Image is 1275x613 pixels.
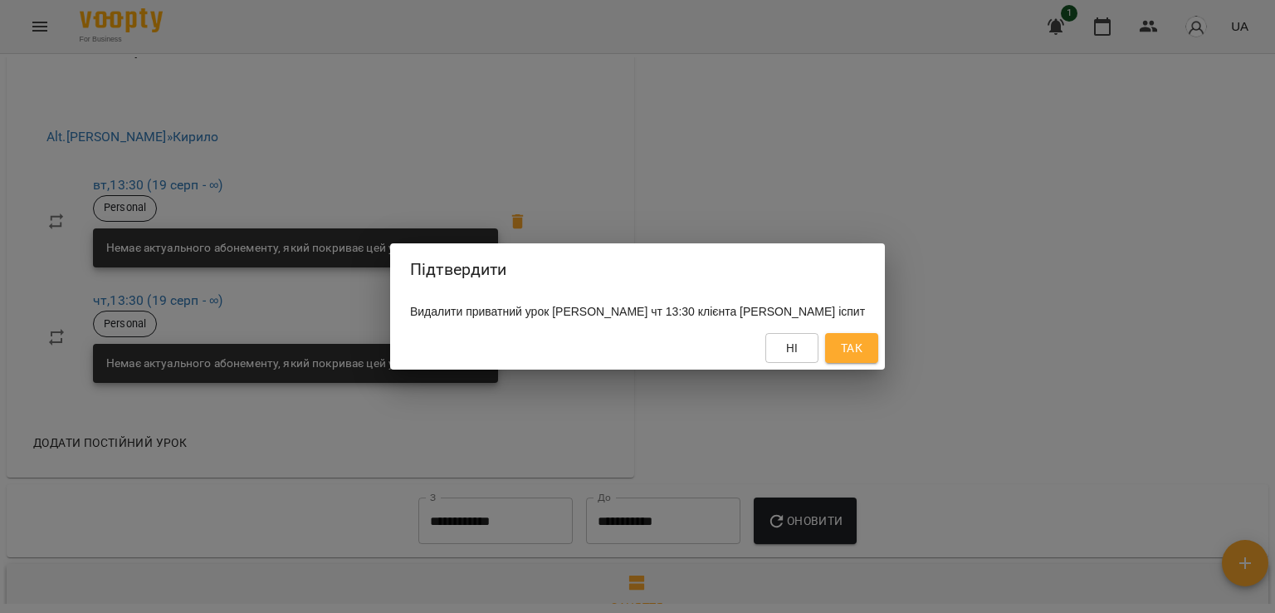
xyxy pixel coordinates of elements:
button: Так [825,333,878,363]
span: Так [841,338,862,358]
span: Ні [786,338,799,358]
button: Ні [765,333,818,363]
div: Видалити приватний урок [PERSON_NAME] чт 13:30 клієнта [PERSON_NAME] іспит [390,297,885,326]
h2: Підтвердити [410,257,865,282]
